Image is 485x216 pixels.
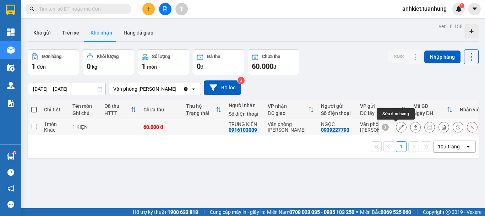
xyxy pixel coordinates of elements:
[356,211,358,214] span: ⚪️
[101,100,140,119] th: Toggle SortBy
[177,85,178,93] input: Selected Văn phòng Tắc Vân.
[159,3,171,15] button: file-add
[207,54,220,59] div: Đã thu
[203,208,205,216] span: |
[472,6,478,12] span: caret-down
[446,210,451,215] span: copyright
[143,124,179,130] div: 60.000 đ
[438,143,460,150] div: 10 / trang
[118,24,159,41] button: Hàng đã giao
[44,127,65,133] div: Khác
[168,209,198,215] strong: 1900 633 818
[377,108,415,120] div: Sửa đơn hàng
[321,121,353,127] div: NGỌC
[416,208,418,216] span: |
[7,169,14,176] span: question-circle
[262,54,280,59] div: Chưa thu
[360,103,400,109] div: VP gửi
[85,24,118,41] button: Kho nhận
[464,24,479,38] div: Tạo kho hàng mới
[42,54,61,59] div: Đơn hàng
[424,51,461,63] button: Nhập hàng
[439,22,463,30] div: ver 1.8.138
[268,121,314,133] div: Văn phòng [PERSON_NAME]
[44,121,65,127] div: 1 món
[186,103,216,109] div: Thu hộ
[197,62,201,70] span: 0
[360,121,406,133] div: Văn phòng [PERSON_NAME]
[264,100,317,119] th: Toggle SortBy
[229,127,257,133] div: 0916103039
[356,100,410,119] th: Toggle SortBy
[72,110,97,116] div: Ghi chú
[113,85,176,93] div: Văn phòng [PERSON_NAME]
[360,208,411,216] span: Miền Bắc
[360,110,400,116] div: ĐC lấy
[267,208,354,216] span: Miền Nam
[413,110,447,116] div: Ngày ĐH
[204,80,241,95] button: Bộ lọc
[7,153,15,160] img: warehouse-icon
[229,111,261,117] div: Số điện thoại
[456,6,462,12] img: icon-new-feature
[465,144,471,149] svg: open
[179,6,184,11] span: aim
[410,100,456,119] th: Toggle SortBy
[146,6,151,11] span: plus
[459,3,464,8] sup: 1
[381,209,411,215] strong: 0369 525 060
[396,122,407,132] div: Sửa đơn hàng
[388,50,409,63] button: SMS
[182,100,225,119] th: Toggle SortBy
[37,64,46,70] span: đơn
[39,5,123,13] input: Tìm tên, số ĐT hoặc mã đơn
[175,3,188,15] button: aim
[468,3,481,15] button: caret-down
[321,110,353,116] div: Số điện thoại
[7,201,14,208] span: message
[133,208,198,216] span: Hỗ trợ kỹ thuật:
[142,62,146,70] span: 1
[152,54,170,59] div: Số lượng
[252,62,273,70] span: 60.000
[461,3,463,8] span: 1
[321,103,353,109] div: Người gửi
[413,103,447,109] div: Mã GD
[138,49,189,75] button: Số lượng1món
[191,86,196,92] svg: open
[7,100,15,107] img: solution-icon
[28,83,105,95] input: Select a date range.
[7,46,15,54] img: warehouse-icon
[29,6,34,11] span: search
[7,82,15,89] img: warehouse-icon
[201,64,203,70] span: đ
[210,208,265,216] span: Cung cấp máy in - giấy in:
[289,209,354,215] strong: 0708 023 035 - 0935 103 250
[7,185,14,192] span: notification
[87,62,91,70] span: 0
[193,49,244,75] button: Đã thu0đ
[142,3,155,15] button: plus
[410,122,421,132] div: Giao hàng
[83,49,134,75] button: Khối lượng0kg
[183,86,189,92] svg: Clear value
[28,24,56,41] button: Kho gửi
[397,4,452,13] span: anhkiet.tuanhung
[97,54,119,59] div: Khối lượng
[7,28,15,36] img: dashboard-icon
[56,24,85,41] button: Trên xe
[147,64,157,70] span: món
[248,49,299,75] button: Chưa thu60.000đ
[229,102,261,108] div: Người nhận
[6,5,15,15] img: logo-vxr
[104,110,131,116] div: HTTT
[321,127,349,133] div: 0939227793
[238,77,245,84] sup: 3
[7,64,15,72] img: warehouse-icon
[268,110,308,116] div: ĐC giao
[44,107,65,112] div: Chi tiết
[268,103,308,109] div: VP nhận
[143,107,179,112] div: Chưa thu
[32,62,36,70] span: 1
[92,64,97,70] span: kg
